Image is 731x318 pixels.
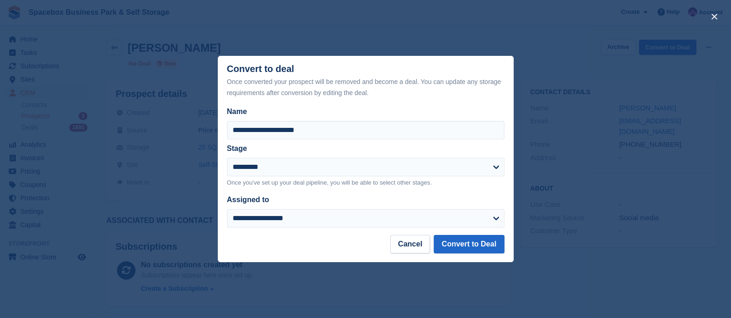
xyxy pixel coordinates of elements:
div: Once converted your prospect will be removed and become a deal. You can update any storage requir... [227,76,504,98]
label: Name [227,106,504,117]
label: Assigned to [227,196,270,204]
button: close [707,9,722,24]
p: Once you've set up your deal pipeline, you will be able to select other stages. [227,178,504,187]
label: Stage [227,144,247,152]
div: Convert to deal [227,64,504,98]
button: Convert to Deal [434,235,504,253]
button: Cancel [390,235,430,253]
